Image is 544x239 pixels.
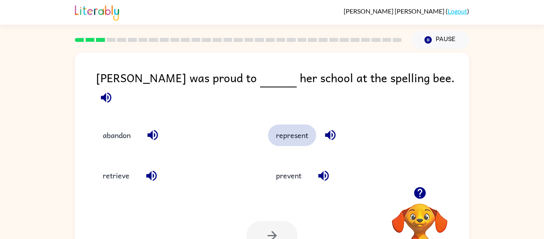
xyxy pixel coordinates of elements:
[95,124,139,146] button: abandon
[95,165,137,186] button: retrieve
[448,7,467,15] a: Logout
[96,69,469,109] div: [PERSON_NAME] was proud to her school at the spelling bee.
[75,3,119,21] img: Literably
[344,7,446,15] span: [PERSON_NAME] [PERSON_NAME]
[344,7,469,15] div: ( )
[268,124,316,146] button: represent
[268,165,309,186] button: prevent
[411,31,469,49] button: Pause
